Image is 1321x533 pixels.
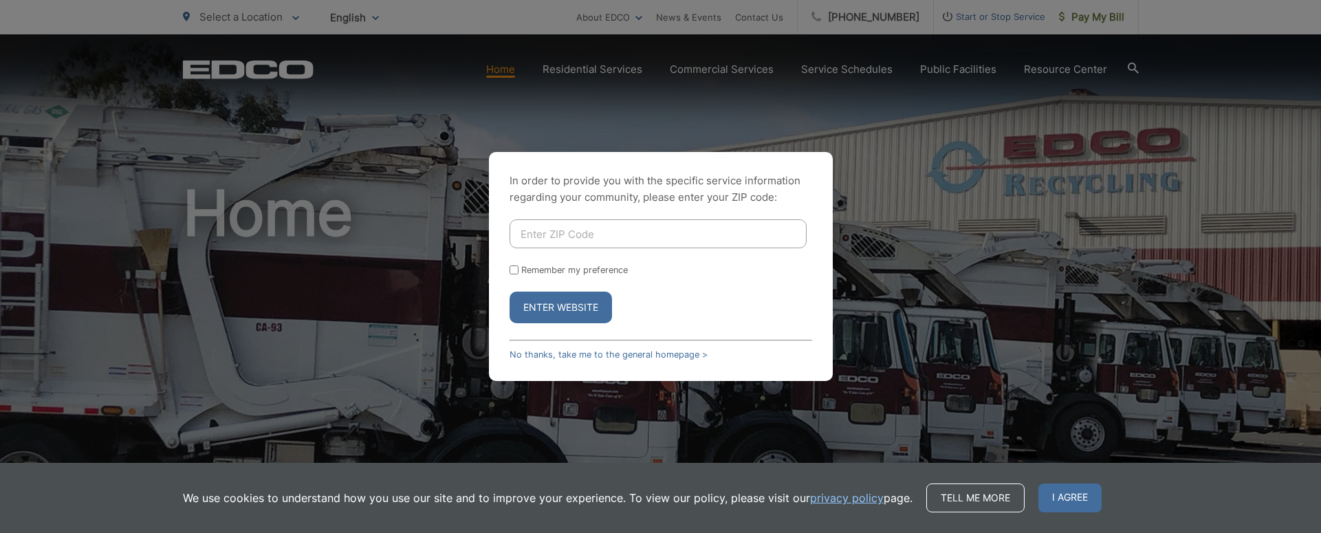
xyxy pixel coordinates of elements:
[183,490,913,506] p: We use cookies to understand how you use our site and to improve your experience. To view our pol...
[510,219,807,248] input: Enter ZIP Code
[926,483,1025,512] a: Tell me more
[510,349,708,360] a: No thanks, take me to the general homepage >
[810,490,884,506] a: privacy policy
[510,292,612,323] button: Enter Website
[521,265,628,275] label: Remember my preference
[510,173,812,206] p: In order to provide you with the specific service information regarding your community, please en...
[1038,483,1102,512] span: I agree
